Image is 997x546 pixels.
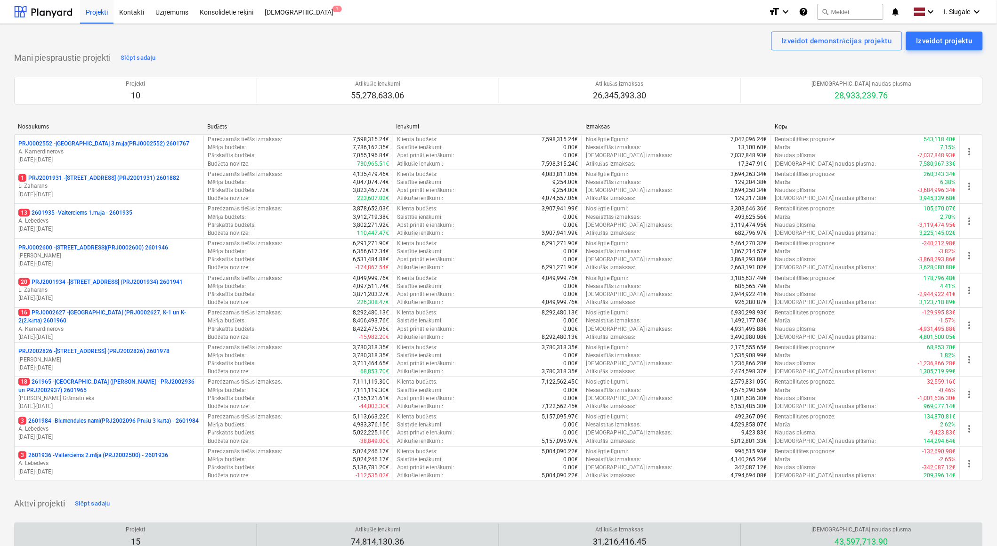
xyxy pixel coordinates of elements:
p: 4,049,999.76€ [542,274,578,282]
p: 0.00€ [563,352,578,360]
p: 105,670.07€ [924,205,956,213]
p: A. Lebedevs [18,425,200,433]
p: 3,907,941.99€ [542,205,578,213]
p: Atlikušās izmaksas [593,80,646,88]
p: 3,780,318.35€ [353,352,389,360]
p: PRJ0002600 - [STREET_ADDRESS](PRJ0002600) 2601946 [18,244,168,252]
p: Marža : [775,317,792,325]
button: Izveidot projektu [906,32,983,50]
p: -3,119,474.95€ [918,221,956,229]
i: notifications [891,6,900,17]
p: Apstiprinātie ienākumi : [397,152,454,160]
p: A. Kamerdinerovs [18,148,200,156]
p: [PERSON_NAME] [18,356,200,364]
p: PRJ0002627 - [GEOGRAPHIC_DATA] (PRJ0002627, K-1 un K-2(2.kārta) 2601960 [18,309,200,325]
p: 55,278,633.06 [351,90,405,101]
p: 4,047,074.74€ [353,178,389,186]
div: 32601984 -Blūmendāles nami(PRJ2002096 Prūšu 3 kārta) - 2601984A. Lebedevs[DATE]-[DATE] [18,417,200,441]
p: Saistītie ienākumi : [397,178,443,186]
span: more_vert [964,181,975,192]
p: Noslēgtie līgumi : [586,309,629,317]
span: more_vert [964,458,975,469]
p: 3,694,250.34€ [731,186,767,194]
p: 0.00€ [563,256,578,264]
span: more_vert [964,423,975,434]
span: more_vert [964,216,975,227]
p: 2,663,191.02€ [731,264,767,272]
p: Klienta budžets : [397,344,438,352]
p: Klienta budžets : [397,205,438,213]
i: format_size [769,6,780,17]
div: PRJ0002600 -[STREET_ADDRESS](PRJ0002600) 2601946[PERSON_NAME][DATE]-[DATE] [18,244,200,268]
p: Mērķa budžets : [208,317,246,325]
span: 16 [18,309,30,316]
p: Paredzamās tiešās izmaksas : [208,309,282,317]
p: 4,083,811.06€ [542,170,578,178]
button: Slēpt sadaļu [118,50,158,65]
p: A. Kamerdinerovs [18,325,200,333]
p: Marža : [775,282,792,290]
p: 7,786,162.35€ [353,144,389,152]
p: [DEMOGRAPHIC_DATA] izmaksas : [586,325,672,333]
p: 129,204.38€ [735,178,767,186]
p: 3,802,271.92€ [353,221,389,229]
p: Noslēgtie līgumi : [586,274,629,282]
p: Atlikušie ienākumi : [397,194,444,202]
p: A. Lebedevs [18,459,200,467]
p: Pārskatīts budžets : [208,221,256,229]
p: 4,074,557.06€ [542,194,578,202]
span: 20 [18,278,30,286]
p: Atlikušās izmaksas : [586,194,635,202]
p: Naudas plūsma : [775,221,817,229]
p: -3.82% [939,248,956,256]
p: 7,055,196.84€ [353,152,389,160]
p: 3,628,080.88€ [920,264,956,272]
p: [DEMOGRAPHIC_DATA] naudas plūsma : [775,160,876,168]
p: PRJ2002826 - [STREET_ADDRESS] (PRJ2002826) 2601978 [18,347,170,355]
span: 13 [18,209,30,217]
p: 0.00€ [563,325,578,333]
p: Klienta budžets : [397,274,438,282]
p: Pārskatīts budžets : [208,152,256,160]
p: Pārskatīts budžets : [208,186,256,194]
p: 3,490,980.08€ [731,333,767,341]
p: -174,867.54€ [356,264,389,272]
p: Mērķa budžets : [208,352,246,360]
p: Paredzamās tiešās izmaksas : [208,205,282,213]
p: Atlikušās izmaksas : [586,333,635,341]
p: -4,931,495.88€ [918,325,956,333]
p: 4,931,495.88€ [731,325,767,333]
p: [DATE] - [DATE] [18,333,200,341]
p: Paredzamās tiešās izmaksas : [208,274,282,282]
p: Rentabilitātes prognoze : [775,136,836,144]
p: 226,308.47€ [357,298,389,306]
span: 18 [18,378,30,385]
button: Izveidot demonstrācijas projektu [771,32,902,50]
p: Noslēgtie līgumi : [586,136,629,144]
p: Noslēgtie līgumi : [586,170,629,178]
p: PRJ2001934 - [STREET_ADDRESS] (PRJ2001934) 2601941 [18,278,183,286]
p: Rentabilitātes prognoze : [775,309,836,317]
p: 8,292,480.13€ [353,309,389,317]
p: Atlikušās izmaksas : [586,264,635,272]
p: 0.00€ [563,282,578,290]
p: Rentabilitātes prognoze : [775,344,836,352]
p: [PERSON_NAME] [18,252,200,260]
div: 132601935 -Valterciems 1.māja - 2601935A. Lebedevs[DATE]-[DATE] [18,209,200,233]
p: Atlikušie ienākumi : [397,229,444,237]
p: 2601984 - Blūmendāles nami(PRJ2002096 Prūšu 3 kārta) - 2601984 [18,417,199,425]
p: Atlikušie ienākumi : [397,298,444,306]
p: 926,280.87€ [735,298,767,306]
p: 7,580,967.33€ [920,160,956,168]
p: 3,185,637.49€ [731,274,767,282]
p: 4,049,999.76€ [353,274,389,282]
p: 3,123,718.89€ [920,298,956,306]
p: Nesaistītās izmaksas : [586,213,641,221]
p: -3,868,293.86€ [918,256,956,264]
p: [DATE] - [DATE] [18,156,200,164]
div: 18261965 -[GEOGRAPHIC_DATA] ([PERSON_NAME] - PRJ2002936 un PRJ2002937) 2601965[PERSON_NAME] Grāma... [18,378,200,410]
p: Naudas plūsma : [775,290,817,298]
p: 2601936 - Valterciems 2.māja (PRJ2002500) - 2601936 [18,451,168,459]
p: [DEMOGRAPHIC_DATA] naudas plūsma : [775,333,876,341]
p: [DATE] - [DATE] [18,402,200,410]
